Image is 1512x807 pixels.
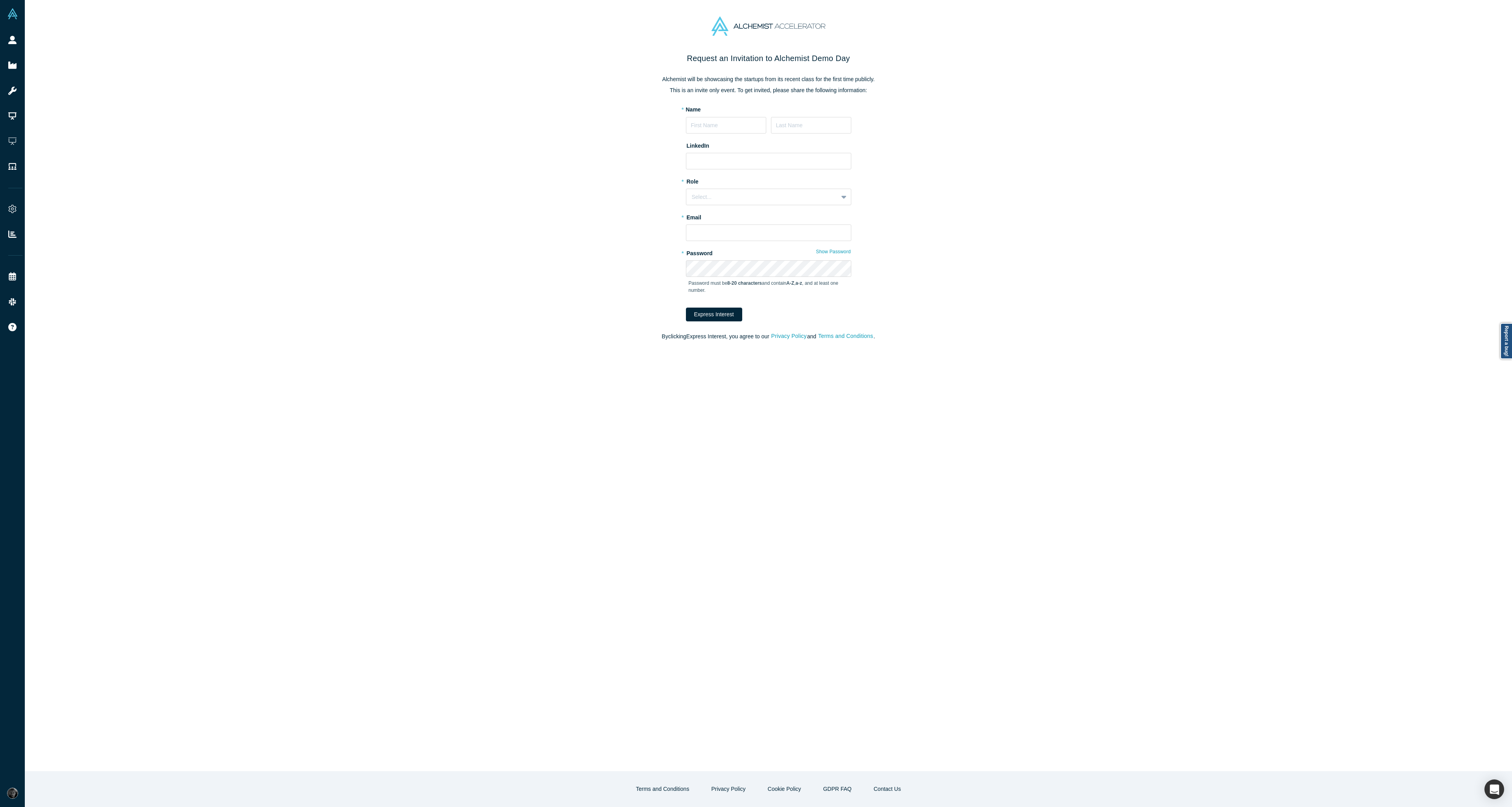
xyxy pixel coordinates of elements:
[865,782,909,796] button: Contact Us
[771,117,851,134] input: Last Name
[686,247,851,258] label: Password
[7,8,18,19] img: Alchemist Vault Logo
[786,280,794,286] strong: A-Z
[686,175,851,186] label: Role
[1500,323,1512,359] a: Report a bug!
[692,193,832,201] div: Select...
[603,52,934,64] h2: Request an Invitation to Alchemist Demo Day
[815,247,851,257] button: Show Password
[7,788,18,799] img: Rami Chousein's Account
[686,139,710,150] label: LinkedIn
[760,782,810,796] button: Cookie Policy
[771,332,807,341] button: Privacy Policy
[689,280,849,294] p: Password must be and contain , , and at least one number.
[727,280,762,286] strong: 8-20 characters
[712,17,825,36] img: Alchemist Accelerator Logo
[686,211,851,222] label: Email
[795,280,802,286] strong: a-z
[815,782,860,796] a: GDPR FAQ
[628,782,697,796] button: Terms and Conditions
[686,106,701,114] label: Name
[603,332,934,341] p: By clicking Express Interest , you agree to our and .
[686,117,766,134] input: First Name
[686,308,742,321] button: Express Interest
[818,332,874,341] button: Terms and Conditions
[703,782,754,796] button: Privacy Policy
[603,86,934,95] p: This is an invite only event. To get invited, please share the following information:
[603,75,934,83] p: Alchemist will be showcasing the startups from its recent class for the first time publicly.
